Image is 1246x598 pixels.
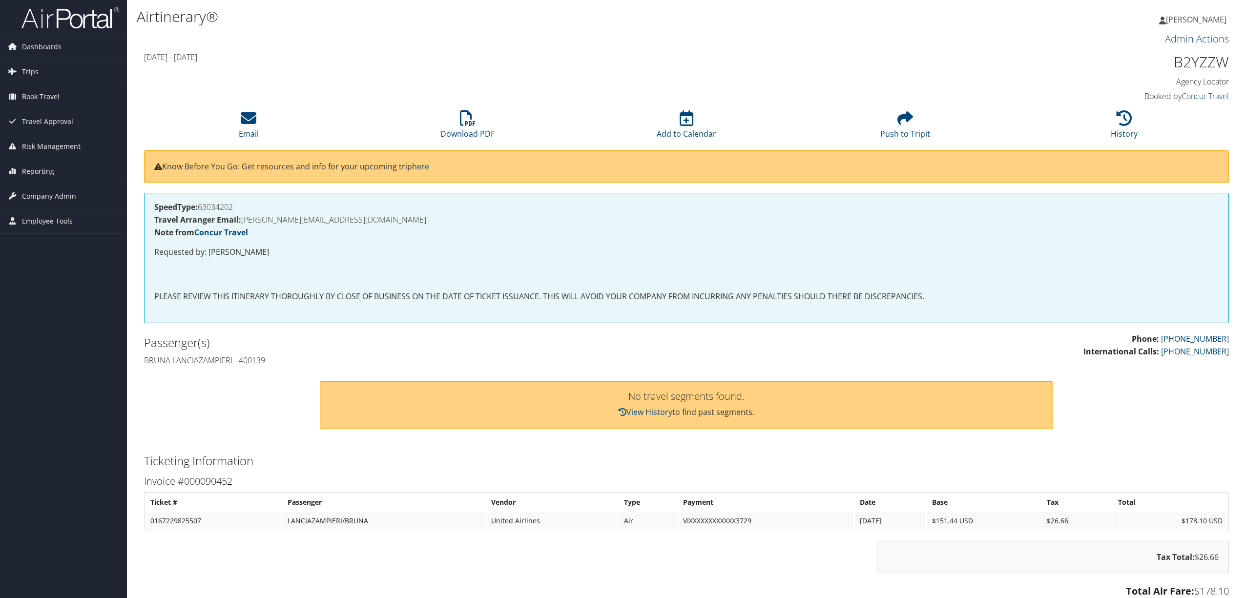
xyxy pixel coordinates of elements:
td: $178.10 USD [1113,512,1227,530]
p: Know Before You Go: Get resources and info for your upcoming trip [154,161,1219,173]
th: Total [1113,494,1227,511]
a: [PHONE_NUMBER] [1161,346,1229,357]
p: PLEASE REVIEW THIS ITINERARY THOROUGHLY BY CLOSE OF BUSINESS ON THE DATE OF TICKET ISSUANCE. THIS... [154,290,1219,303]
img: airportal-logo.png [21,6,119,29]
p: Requested by: [PERSON_NAME] [154,246,1219,259]
span: Risk Management [22,134,81,159]
td: United Airlines [486,512,618,530]
span: Dashboards [22,35,62,59]
span: Employee Tools [22,209,73,233]
th: Date [855,494,926,511]
div: $26.66 [877,541,1229,573]
td: [DATE] [855,512,926,530]
a: Download PDF [440,116,495,139]
h4: Bruna Lanciazampieri - 400139 [144,355,679,366]
td: LANCIAZAMPIERI/BRUNA [283,512,486,530]
h2: Ticketing Information [144,453,1229,469]
strong: Note from [154,227,248,238]
th: Vendor [486,494,618,511]
strong: Tax Total: [1157,552,1195,562]
strong: SpeedType: [154,202,198,212]
span: Trips [22,60,39,84]
td: VIXXXXXXXXXXXX3729 [678,512,854,530]
td: Air [619,512,677,530]
th: Passenger [283,494,486,511]
th: Payment [678,494,854,511]
span: Company Admin [22,184,76,208]
th: Base [927,494,1041,511]
p: to find past segments. [330,406,1042,419]
td: 0167229825507 [145,512,282,530]
h4: 63034202 [154,203,1219,211]
a: Admin Actions [1165,32,1229,45]
th: Ticket # [145,494,282,511]
td: $151.44 USD [927,512,1041,530]
strong: Total Air Fare: [1126,584,1194,598]
span: Book Travel [22,84,60,109]
span: Travel Approval [22,109,73,134]
a: Concur Travel [1182,91,1229,102]
a: Add to Calendar [657,116,716,139]
span: [PERSON_NAME] [1166,14,1226,25]
h4: Agency Locator [969,76,1229,87]
h3: Invoice #000090452 [144,474,1229,488]
strong: Phone: [1132,333,1159,344]
h3: $178.10 [144,584,1229,598]
h4: Booked by [969,91,1229,102]
h4: [PERSON_NAME][EMAIL_ADDRESS][DOMAIN_NAME] [154,216,1219,224]
a: [PHONE_NUMBER] [1161,333,1229,344]
a: [PERSON_NAME] [1159,5,1236,34]
a: Concur Travel [194,227,248,238]
a: View History [619,407,672,417]
a: History [1111,116,1138,139]
a: here [412,161,429,172]
h1: B2YZZW [969,52,1229,72]
strong: Travel Arranger Email: [154,214,241,225]
td: $26.66 [1042,512,1112,530]
a: Email [239,116,259,139]
strong: International Calls: [1083,346,1159,357]
h3: No travel segments found. [330,392,1042,401]
th: Tax [1042,494,1112,511]
h4: [DATE] - [DATE] [144,52,954,62]
th: Type [619,494,677,511]
span: Reporting [22,159,54,184]
h1: Airtinerary® [137,6,870,27]
h2: Passenger(s) [144,334,679,351]
a: Push to Tripit [880,116,930,139]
